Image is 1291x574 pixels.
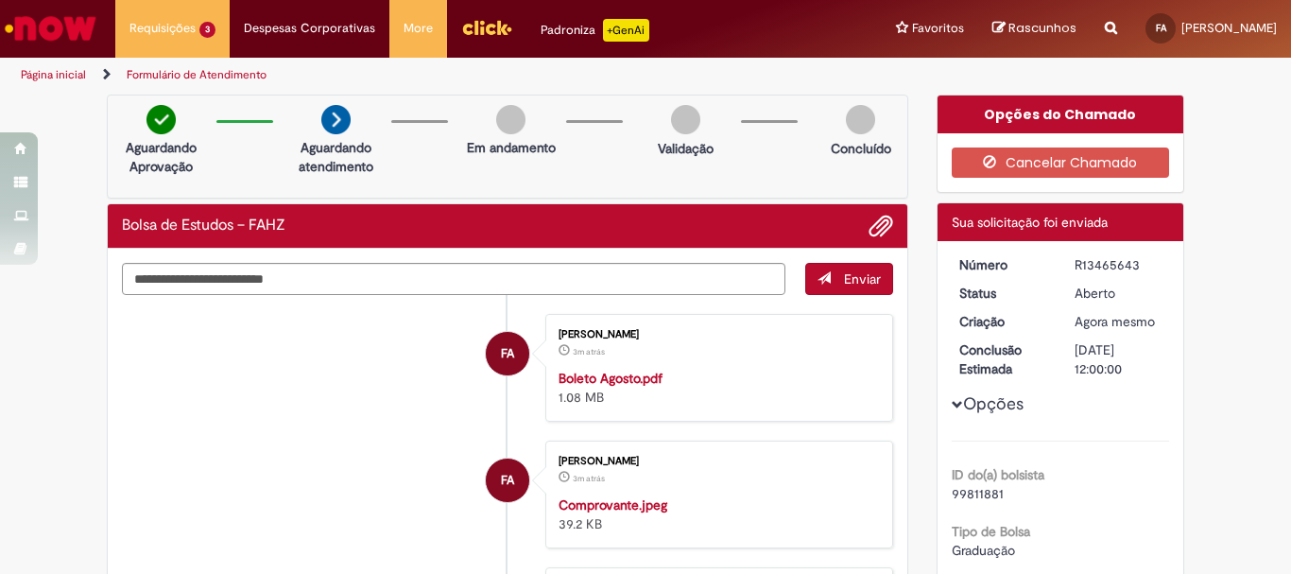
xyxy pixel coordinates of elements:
[115,138,207,176] p: Aguardando Aprovação
[573,473,605,484] span: 3m atrás
[658,139,714,158] p: Validação
[952,523,1030,540] b: Tipo de Bolsa
[844,270,881,287] span: Enviar
[1075,313,1155,330] span: Agora mesmo
[129,19,196,38] span: Requisições
[559,329,873,340] div: [PERSON_NAME]
[290,138,382,176] p: Aguardando atendimento
[541,19,649,42] div: Padroniza
[14,58,847,93] ul: Trilhas de página
[952,148,1170,178] button: Cancelar Chamado
[938,96,1184,133] div: Opções do Chamado
[671,105,700,134] img: img-circle-grey.png
[467,138,556,157] p: Em andamento
[559,456,873,467] div: [PERSON_NAME]
[952,485,1004,502] span: 99811881
[559,369,873,407] div: 1.08 MB
[1156,22,1166,34] span: FA
[199,22,215,38] span: 3
[603,19,649,42] p: +GenAi
[496,105,525,134] img: img-circle-grey.png
[831,139,891,158] p: Concluído
[1075,340,1162,378] div: [DATE] 12:00:00
[846,105,875,134] img: img-circle-grey.png
[501,458,514,503] span: FA
[945,340,1061,378] dt: Conclusão Estimada
[1075,255,1162,274] div: R13465643
[573,473,605,484] time: 31/08/2025 13:15:33
[912,19,964,38] span: Favoritos
[952,466,1044,483] b: ID do(a) bolsista
[1008,19,1076,37] span: Rascunhos
[501,331,514,376] span: FA
[1181,20,1277,36] span: [PERSON_NAME]
[952,214,1108,231] span: Sua solicitação foi enviada
[486,459,529,502] div: Filipe Donizete Alves
[869,214,893,238] button: Adicionar anexos
[486,332,529,375] div: Filipe Donizete Alves
[404,19,433,38] span: More
[945,284,1061,303] dt: Status
[559,496,873,533] div: 39.2 KB
[559,496,667,513] a: Comprovante.jpeg
[244,19,375,38] span: Despesas Corporativas
[945,255,1061,274] dt: Número
[805,263,893,295] button: Enviar
[573,346,605,357] span: 3m atrás
[1075,313,1155,330] time: 31/08/2025 13:18:29
[127,67,267,82] a: Formulário de Atendimento
[21,67,86,82] a: Página inicial
[1075,312,1162,331] div: 31/08/2025 13:18:29
[146,105,176,134] img: check-circle-green.png
[321,105,351,134] img: arrow-next.png
[2,9,99,47] img: ServiceNow
[1075,284,1162,303] div: Aberto
[945,312,1061,331] dt: Criação
[461,13,512,42] img: click_logo_yellow_360x200.png
[573,346,605,357] time: 31/08/2025 13:15:33
[122,217,285,235] h2: Bolsa de Estudos – FAHZ Histórico de tíquete
[992,20,1076,38] a: Rascunhos
[952,542,1015,559] span: Graduação
[122,263,785,295] textarea: Digite sua mensagem aqui...
[559,370,663,387] a: Boleto Agosto.pdf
